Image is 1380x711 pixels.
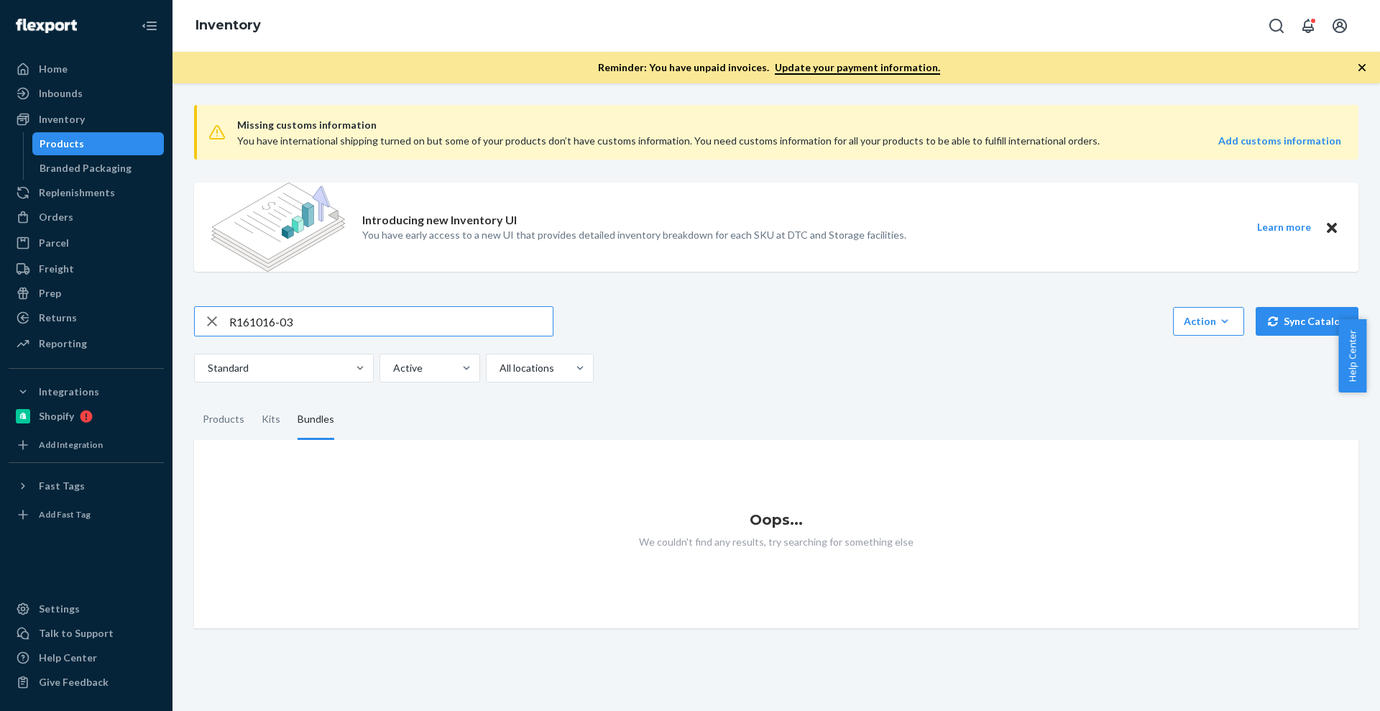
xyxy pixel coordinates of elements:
[598,60,940,75] p: Reminder: You have unpaid invoices.
[498,361,500,375] input: All locations
[39,439,103,451] div: Add Integration
[229,307,553,336] input: Search inventory by name or sku
[237,134,1121,148] div: You have international shipping turned on but some of your products don’t have customs informatio...
[9,474,164,497] button: Fast Tags
[9,206,164,229] a: Orders
[32,132,165,155] a: Products
[135,12,164,40] button: Close Navigation
[1325,12,1354,40] button: Open account menu
[1218,134,1341,147] strong: Add customs information
[206,361,208,375] input: Standard
[40,161,132,175] div: Branded Packaging
[16,19,77,33] img: Flexport logo
[262,400,280,440] div: Kits
[9,405,164,428] a: Shopify
[775,61,940,75] a: Update your payment information.
[9,257,164,280] a: Freight
[298,400,334,440] div: Bundles
[1294,12,1322,40] button: Open notifications
[39,651,97,665] div: Help Center
[9,82,164,105] a: Inbounds
[9,306,164,329] a: Returns
[39,311,77,325] div: Returns
[9,332,164,355] a: Reporting
[32,157,165,180] a: Branded Packaging
[39,286,61,301] div: Prep
[1173,307,1244,336] button: Action
[195,17,261,33] a: Inventory
[39,409,74,423] div: Shopify
[39,385,99,399] div: Integrations
[39,262,74,276] div: Freight
[1338,319,1366,393] button: Help Center
[9,282,164,305] a: Prep
[9,108,164,131] a: Inventory
[9,58,164,81] a: Home
[237,116,1341,134] span: Missing customs information
[39,626,114,641] div: Talk to Support
[1256,307,1358,336] button: Sync Catalog
[9,181,164,204] a: Replenishments
[39,210,73,224] div: Orders
[211,183,345,272] img: new-reports-banner-icon.82668bd98b6a51aee86340f2a7b77ae3.png
[362,228,906,242] p: You have early access to a new UI that provides detailed inventory breakdown for each SKU at DTC ...
[9,646,164,669] a: Help Center
[392,361,393,375] input: Active
[1322,219,1341,237] button: Close
[194,535,1358,549] p: We couldn't find any results, try searching for something else
[1248,219,1320,237] button: Learn more
[39,602,80,616] div: Settings
[184,5,272,47] ol: breadcrumbs
[39,508,91,520] div: Add Fast Tag
[1262,12,1291,40] button: Open Search Box
[9,671,164,694] button: Give Feedback
[39,336,87,351] div: Reporting
[9,231,164,254] a: Parcel
[9,597,164,620] a: Settings
[39,86,83,101] div: Inbounds
[9,434,164,457] a: Add Integration
[362,212,517,229] p: Introducing new Inventory UI
[39,112,85,127] div: Inventory
[194,512,1358,528] h1: Oops...
[9,380,164,403] button: Integrations
[9,622,164,645] a: Talk to Support
[39,62,68,76] div: Home
[39,479,85,493] div: Fast Tags
[203,400,244,440] div: Products
[1218,134,1341,148] a: Add customs information
[9,503,164,526] a: Add Fast Tag
[39,236,69,250] div: Parcel
[40,137,84,151] div: Products
[39,185,115,200] div: Replenishments
[1184,314,1233,329] div: Action
[39,675,109,689] div: Give Feedback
